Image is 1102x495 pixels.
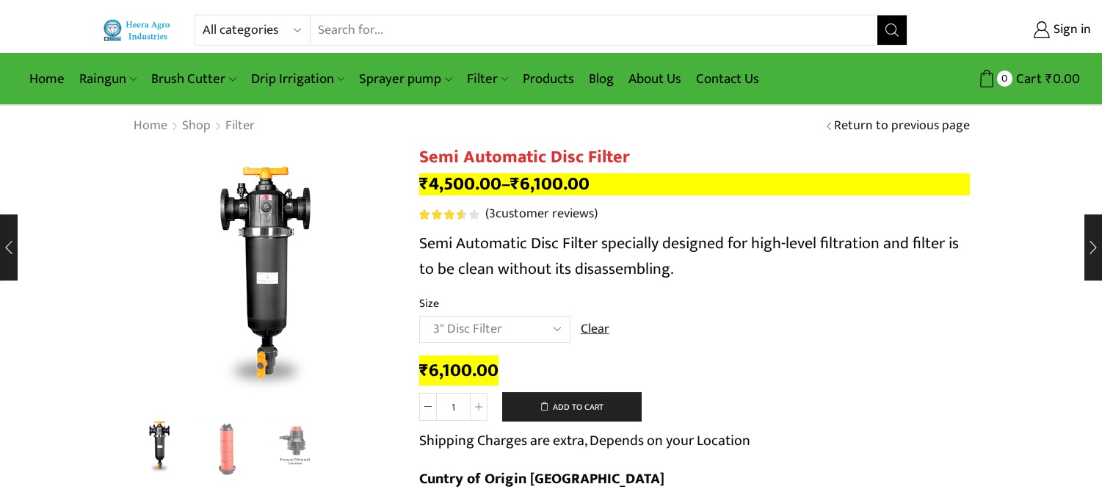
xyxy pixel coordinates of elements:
[877,15,907,45] button: Search button
[244,62,352,96] a: Drip Irrigation
[311,15,877,45] input: Search for...
[489,203,496,225] span: 3
[419,173,970,195] p: –
[419,355,499,386] bdi: 6,100.00
[419,466,664,491] b: Cuntry of Origin [GEOGRAPHIC_DATA]
[1045,68,1080,90] bdi: 0.00
[419,209,479,220] div: Rated 3.67 out of 5
[929,17,1091,43] a: Sign in
[419,209,463,220] span: Rated out of 5 based on customer ratings
[22,62,72,96] a: Home
[834,117,970,136] a: Return to previous page
[1050,21,1091,40] span: Sign in
[419,429,750,452] p: Shipping Charges are extra, Depends on your Location
[419,147,970,168] h1: Semi Automatic Disc Filter
[225,117,255,136] a: Filter
[437,393,470,421] input: Product quantity
[581,320,609,339] a: Clear options
[419,295,439,312] label: Size
[419,169,429,199] span: ₹
[133,117,255,136] nav: Breadcrumb
[72,62,144,96] a: Raingun
[197,419,258,480] a: Disc-Filter
[581,62,621,96] a: Blog
[515,62,581,96] a: Products
[129,416,190,477] img: Semi Automatic Disc Filter
[133,147,397,411] img: Semi Automatic Disc Filter
[621,62,689,96] a: About Us
[144,62,243,96] a: Brush Cutter
[419,230,959,283] span: Semi Automatic Disc Filter specially designed for high-level filtration and filter is to be clean...
[133,147,397,411] div: 1 / 3
[922,65,1080,93] a: 0 Cart ₹0.00
[129,419,190,477] li: 1 / 3
[352,62,459,96] a: Sprayer pump
[1045,68,1053,90] span: ₹
[1012,69,1042,89] span: Cart
[419,355,429,386] span: ₹
[460,62,515,96] a: Filter
[502,392,642,422] button: Add to cart
[510,169,590,199] bdi: 6,100.00
[133,117,168,136] a: Home
[485,205,598,224] a: (3customer reviews)
[510,169,520,199] span: ₹
[197,419,258,477] li: 2 / 3
[997,71,1012,86] span: 0
[265,419,326,477] li: 3 / 3
[689,62,766,96] a: Contact Us
[419,209,482,220] span: 3
[265,419,326,480] a: Preesure-inducater
[181,117,211,136] a: Shop
[419,169,501,199] bdi: 4,500.00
